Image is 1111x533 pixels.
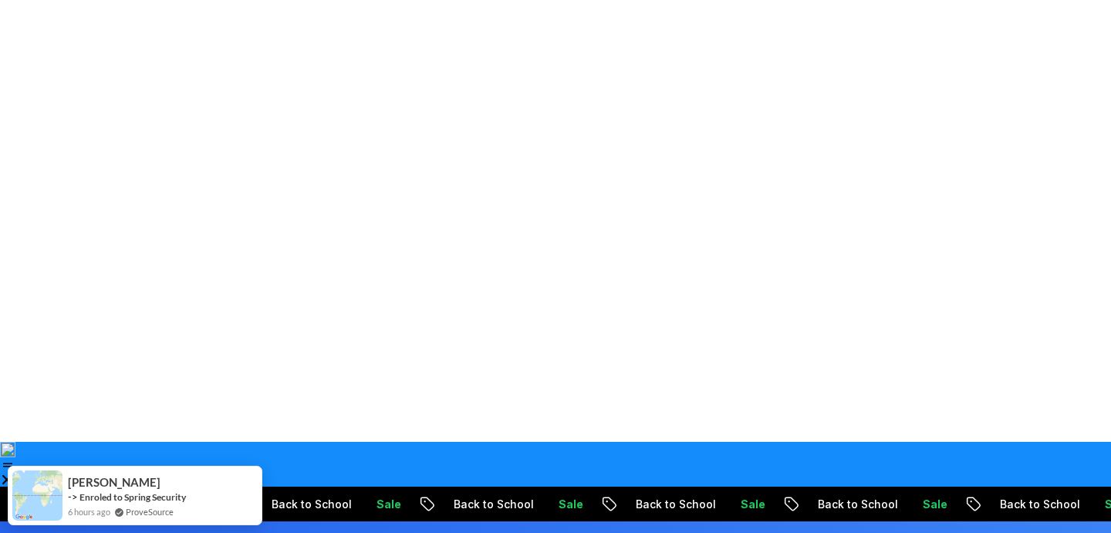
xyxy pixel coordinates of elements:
[543,497,593,512] p: Sale
[984,497,1089,512] p: Back to School
[725,497,775,512] p: Sale
[79,491,186,503] a: Enroled to Spring Security
[438,497,543,512] p: Back to School
[361,497,410,512] p: Sale
[907,497,957,512] p: Sale
[68,476,160,489] span: [PERSON_NAME]
[68,505,110,518] span: 6 hours ago
[12,470,62,521] img: provesource social proof notification image
[256,497,361,512] p: Back to School
[68,491,78,503] span: ->
[620,497,725,512] p: Back to School
[802,497,907,512] p: Back to School
[126,505,174,518] a: ProveSource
